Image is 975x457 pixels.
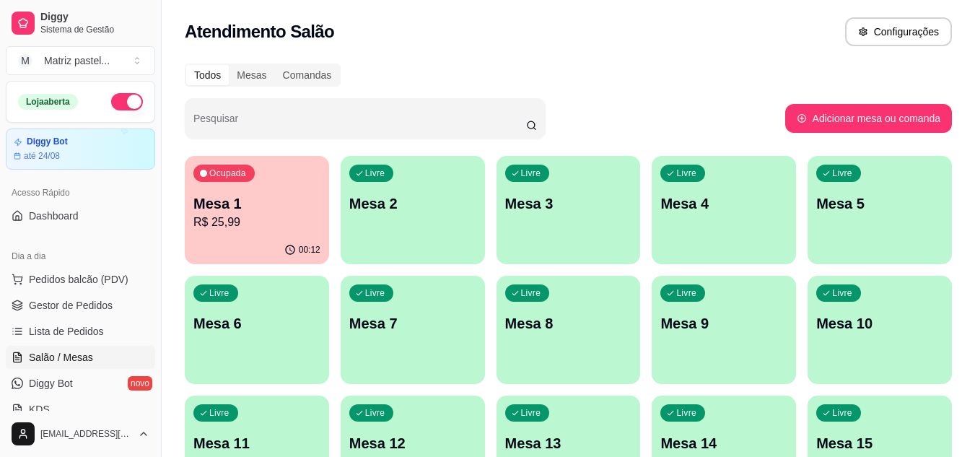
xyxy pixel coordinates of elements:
[6,294,155,317] a: Gestor de Pedidos
[816,433,943,453] p: Mesa 15
[111,93,143,110] button: Alterar Status
[676,287,696,299] p: Livre
[185,20,334,43] h2: Atendimento Salão
[365,287,385,299] p: Livre
[185,156,329,264] button: OcupadaMesa 1R$ 25,9900:12
[808,276,952,384] button: LivreMesa 10
[521,407,541,419] p: Livre
[193,214,320,231] p: R$ 25,99
[497,156,641,264] button: LivreMesa 3
[24,150,60,162] article: até 24/08
[209,167,246,179] p: Ocupada
[341,276,485,384] button: LivreMesa 7
[816,193,943,214] p: Mesa 5
[29,350,93,365] span: Salão / Mesas
[193,313,320,334] p: Mesa 6
[40,428,132,440] span: [EMAIL_ADDRESS][DOMAIN_NAME]
[652,276,796,384] button: LivreMesa 9
[521,167,541,179] p: Livre
[365,407,385,419] p: Livre
[816,313,943,334] p: Mesa 10
[186,65,229,85] div: Todos
[18,94,78,110] div: Loja aberta
[341,156,485,264] button: LivreMesa 2
[193,433,320,453] p: Mesa 11
[521,287,541,299] p: Livre
[6,268,155,291] button: Pedidos balcão (PDV)
[676,167,696,179] p: Livre
[832,407,852,419] p: Livre
[349,193,476,214] p: Mesa 2
[676,407,696,419] p: Livre
[6,372,155,395] a: Diggy Botnovo
[832,167,852,179] p: Livre
[6,204,155,227] a: Dashboard
[505,433,632,453] p: Mesa 13
[209,407,229,419] p: Livre
[193,193,320,214] p: Mesa 1
[832,287,852,299] p: Livre
[229,65,274,85] div: Mesas
[6,398,155,421] a: KDS
[29,376,73,391] span: Diggy Bot
[808,156,952,264] button: LivreMesa 5
[660,433,787,453] p: Mesa 14
[660,313,787,334] p: Mesa 9
[505,193,632,214] p: Mesa 3
[6,245,155,268] div: Dia a dia
[44,53,110,68] div: Matriz pastel ...
[349,313,476,334] p: Mesa 7
[185,276,329,384] button: LivreMesa 6
[29,209,79,223] span: Dashboard
[299,244,320,256] p: 00:12
[845,17,952,46] button: Configurações
[275,65,340,85] div: Comandas
[6,6,155,40] a: DiggySistema de Gestão
[652,156,796,264] button: LivreMesa 4
[6,129,155,170] a: Diggy Botaté 24/08
[193,117,526,131] input: Pesquisar
[785,104,952,133] button: Adicionar mesa ou comanda
[6,181,155,204] div: Acesso Rápido
[40,24,149,35] span: Sistema de Gestão
[505,313,632,334] p: Mesa 8
[660,193,787,214] p: Mesa 4
[29,298,113,313] span: Gestor de Pedidos
[365,167,385,179] p: Livre
[6,417,155,451] button: [EMAIL_ADDRESS][DOMAIN_NAME]
[497,276,641,384] button: LivreMesa 8
[29,324,104,339] span: Lista de Pedidos
[29,272,128,287] span: Pedidos balcão (PDV)
[209,287,229,299] p: Livre
[6,46,155,75] button: Select a team
[6,346,155,369] a: Salão / Mesas
[6,320,155,343] a: Lista de Pedidos
[18,53,32,68] span: M
[27,136,68,147] article: Diggy Bot
[40,11,149,24] span: Diggy
[29,402,50,417] span: KDS
[349,433,476,453] p: Mesa 12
